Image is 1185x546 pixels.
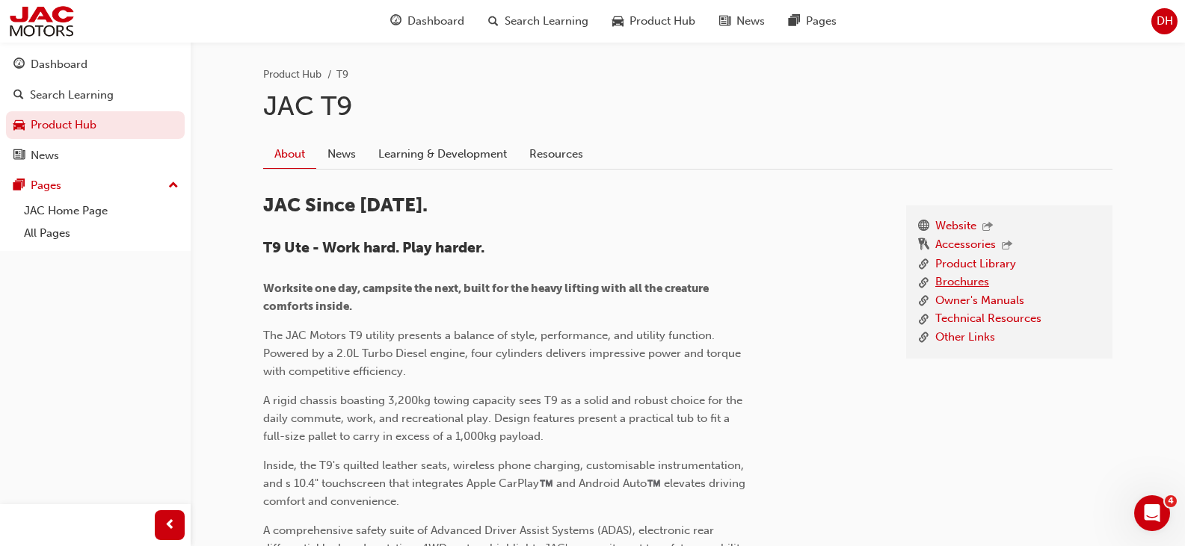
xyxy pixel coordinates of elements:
span: JAC Since [DATE]. [263,193,428,217]
span: Inside, the T9's quilted leather seats, wireless phone charging, customisable instrumentation, an... [263,459,748,508]
a: Product Hub [6,111,185,139]
a: search-iconSearch Learning [476,6,600,37]
a: guage-iconDashboard [378,6,476,37]
span: Pages [806,13,837,30]
span: guage-icon [390,12,401,31]
button: DashboardSearch LearningProduct HubNews [6,48,185,172]
li: T9 [336,66,348,84]
h1: JAC T9 [263,90,1112,122]
a: pages-iconPages [777,6,849,37]
a: news-iconNews [707,6,777,37]
a: Search Learning [6,81,185,109]
span: Dashboard [407,13,464,30]
span: search-icon [13,89,24,102]
span: link-icon [918,255,929,274]
span: guage-icon [13,58,25,72]
a: About [263,140,316,169]
span: outbound-icon [982,221,993,234]
span: news-icon [719,12,730,31]
span: link-icon [918,329,929,347]
span: link-icon [918,292,929,311]
a: Technical Resources [935,310,1041,329]
span: keys-icon [918,236,929,255]
span: pages-icon [13,179,25,193]
span: www-icon [918,217,929,237]
a: car-iconProduct Hub [600,6,707,37]
a: Website [935,217,976,237]
button: Pages [6,172,185,199]
div: News [31,147,59,164]
div: Search Learning [30,87,114,104]
span: link-icon [918,273,929,292]
a: Owner's Manuals [935,292,1024,311]
span: up-icon [168,176,179,196]
span: 4 [1165,495,1177,507]
span: news-icon [13,149,25,163]
span: pages-icon [789,12,800,31]
span: News [736,13,765,30]
span: The JAC Motors T9 utility presents a balance of style, performance, and utility function. Powered... [263,329,744,378]
span: Product Hub [630,13,695,30]
iframe: Intercom live chat [1134,495,1170,531]
a: All Pages [18,222,185,245]
a: Learning & Development [367,140,518,168]
span: outbound-icon [1002,240,1012,252]
a: JAC Home Page [18,199,185,223]
a: Accessories [935,236,996,255]
span: car-icon [13,119,25,132]
img: jac-portal [7,4,76,38]
div: Pages [31,177,61,194]
span: Search Learning [505,13,588,30]
span: T9 Ute - Work hard. Play harder. [263,239,484,256]
span: A rigid chassis boasting 3,200kg towing capacity sees T9 as a solid and robust choice for the dai... [263,394,745,443]
a: Other Links [935,329,995,347]
button: DH [1151,8,1178,34]
span: prev-icon [164,516,176,535]
a: Dashboard [6,51,185,78]
a: Resources [518,140,594,168]
a: News [316,140,367,168]
div: Dashboard [31,56,87,73]
span: car-icon [612,12,624,31]
a: Product Hub [263,68,321,81]
a: News [6,142,185,170]
span: search-icon [488,12,499,31]
a: Brochures [935,273,989,292]
span: Worksite one day, campsite the next, built for the heavy lifting with all the creature comforts i... [263,282,711,313]
span: link-icon [918,310,929,329]
a: Product Library [935,255,1016,274]
span: DH [1157,13,1173,30]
